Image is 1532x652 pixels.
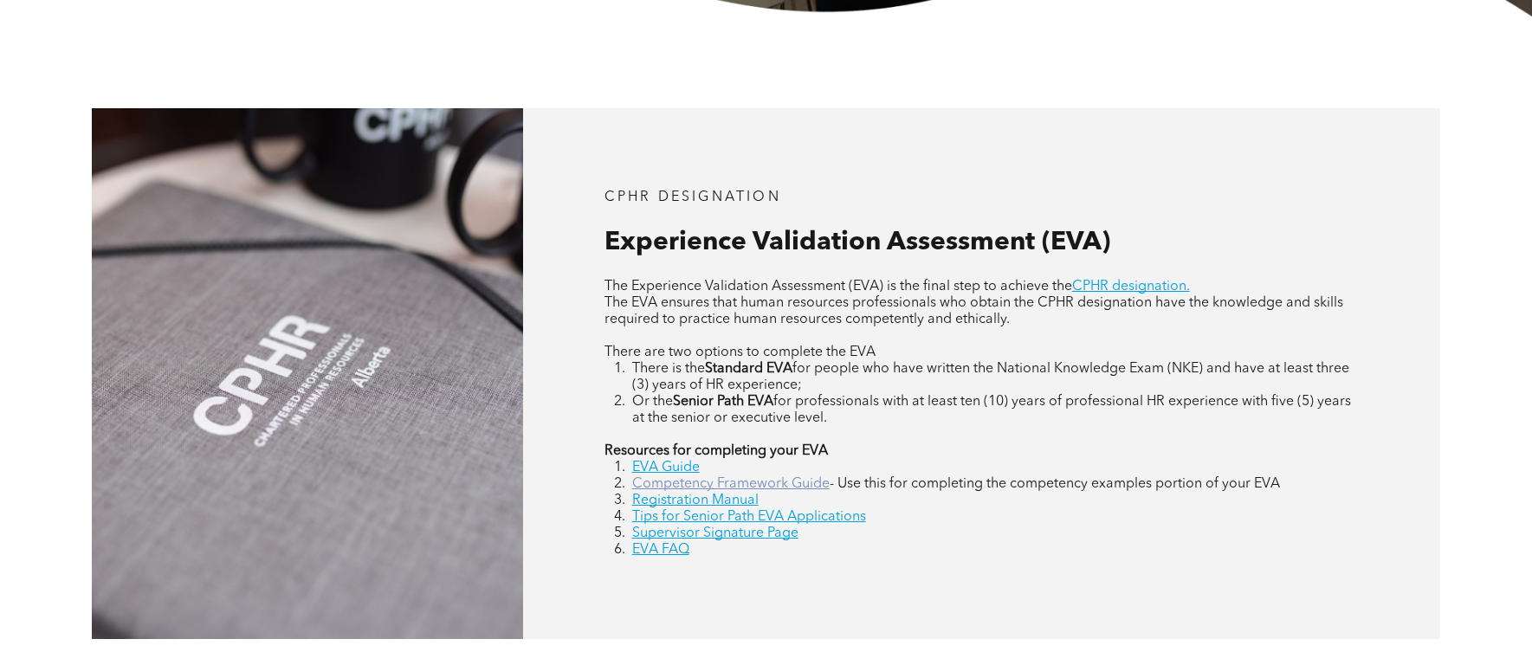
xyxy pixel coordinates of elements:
span: Experience Validation Assessment (EVA) [604,229,1110,255]
a: Competency Framework Guide [632,477,830,491]
strong: Resources for completing your EVA [604,444,828,458]
a: EVA Guide [632,461,700,474]
a: Tips for Senior Path EVA Applications [632,510,866,524]
a: EVA FAQ [632,543,689,557]
span: There is the [632,362,705,376]
a: Registration Manual [632,494,759,507]
span: The EVA ensures that human resources professionals who obtain the CPHR designation have the knowl... [604,296,1343,326]
a: CPHR designation. [1072,280,1190,294]
span: - Use this for completing the competency examples portion of your EVA [830,477,1280,491]
strong: Standard EVA [705,362,792,376]
span: for people who have written the National Knowledge Exam (NKE) and have at least three (3) years o... [632,362,1349,392]
span: for professionals with at least ten (10) years of professional HR experience with five (5) years ... [632,395,1351,425]
span: There are two options to complete the EVA [604,345,876,359]
span: The Experience Validation Assessment (EVA) is the final step to achieve the [604,280,1072,294]
strong: Senior Path EVA [673,395,773,409]
a: Supervisor Signature Page [632,526,798,540]
span: Or the [632,395,673,409]
span: CPHR DESIGNATION [604,190,781,204]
